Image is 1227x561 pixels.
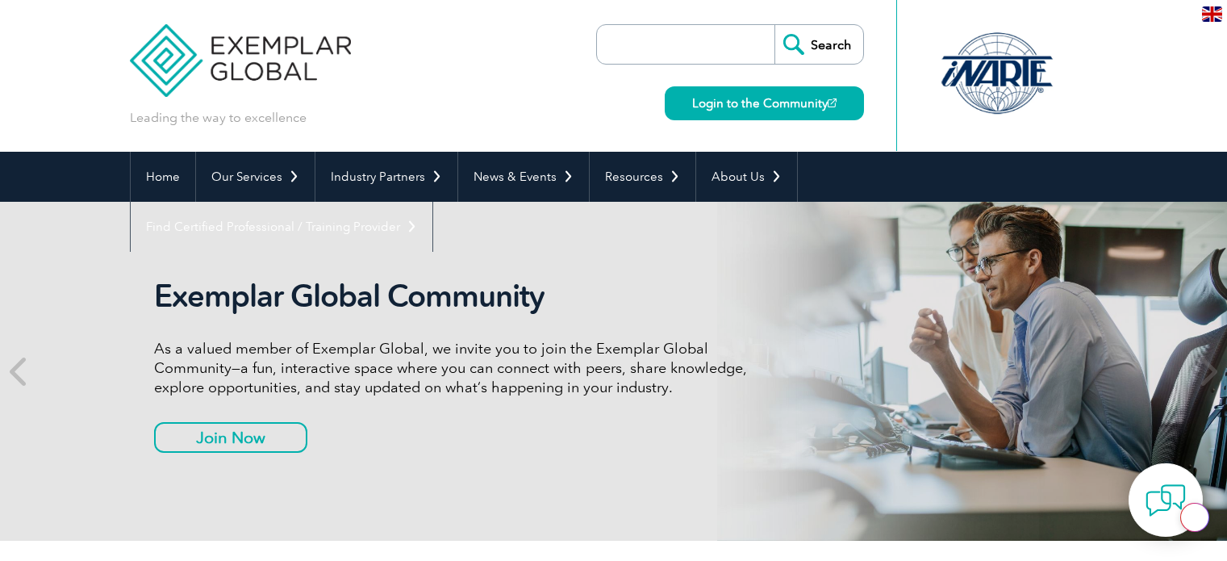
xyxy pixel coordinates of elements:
[828,98,837,107] img: open_square.png
[154,339,759,397] p: As a valued member of Exemplar Global, we invite you to join the Exemplar Global Community—a fun,...
[1146,480,1186,521] img: contact-chat.png
[774,25,863,64] input: Search
[696,152,797,202] a: About Us
[130,109,307,127] p: Leading the way to excellence
[458,152,589,202] a: News & Events
[196,152,315,202] a: Our Services
[154,422,307,453] a: Join Now
[590,152,695,202] a: Resources
[131,152,195,202] a: Home
[665,86,864,120] a: Login to the Community
[154,278,759,315] h2: Exemplar Global Community
[1202,6,1222,22] img: en
[315,152,457,202] a: Industry Partners
[131,202,432,252] a: Find Certified Professional / Training Provider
